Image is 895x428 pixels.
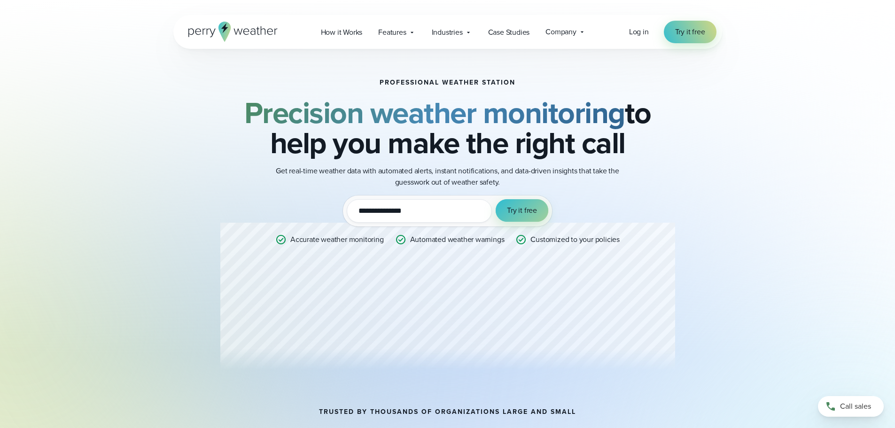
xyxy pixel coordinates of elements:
[410,234,505,245] p: Automated weather warnings
[545,26,576,38] span: Company
[496,199,548,222] button: Try it free
[319,408,576,416] h2: TRUSTED BY THOUSANDS OF ORGANIZATIONS LARGE AND SMALL
[480,23,538,42] a: Case Studies
[244,91,625,135] strong: Precision weather monitoring
[220,98,675,158] h2: to help you make the right call
[313,23,371,42] a: How it Works
[507,205,537,216] span: Try it free
[378,27,406,38] span: Features
[629,26,649,38] a: Log in
[380,79,515,86] h1: Professional Weather Station
[290,234,384,245] p: Accurate weather monitoring
[818,396,884,417] a: Call sales
[530,234,620,245] p: Customized to your policies
[629,26,649,37] span: Log in
[432,27,463,38] span: Industries
[488,27,530,38] span: Case Studies
[840,401,871,412] span: Call sales
[664,21,716,43] a: Try it free
[260,165,636,188] p: Get real-time weather data with automated alerts, instant notifications, and data-driven insights...
[675,26,705,38] span: Try it free
[321,27,363,38] span: How it Works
